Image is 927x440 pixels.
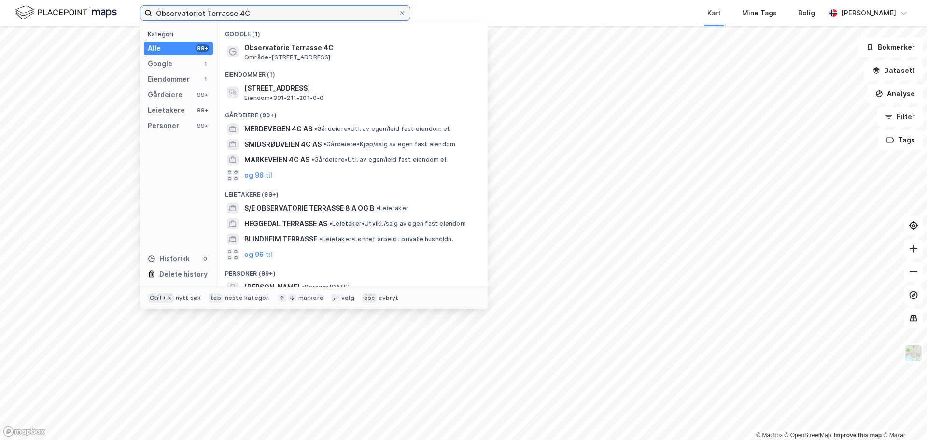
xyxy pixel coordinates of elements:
div: Kategori [148,30,213,38]
div: velg [341,294,354,302]
div: Google (1) [217,23,488,40]
span: BLINDHEIM TERRASSE [244,233,317,245]
div: Alle [148,43,161,54]
span: Leietaker • Utvikl./salg av egen fast eiendom [329,220,466,227]
span: Leietaker • Lønnet arbeid i private husholdn. [319,235,453,243]
input: Søk på adresse, matrikkel, gårdeiere, leietakere eller personer [152,6,398,20]
div: Bolig [798,7,815,19]
div: Gårdeiere [148,89,183,100]
span: Gårdeiere • Utl. av egen/leid fast eiendom el. [314,125,450,133]
div: nytt søk [176,294,201,302]
button: og 96 til [244,170,272,181]
div: 99+ [196,91,209,99]
div: avbryt [379,294,398,302]
button: og 96 til [244,249,272,260]
span: S/E OBSERVATORIE TERRASSE 8 A OG B [244,202,374,214]
img: logo.f888ab2527a4732fd821a326f86c7f29.svg [15,4,117,21]
button: Analyse [867,84,923,103]
span: SMIDSRØDVEIEN 4C AS [244,139,322,150]
span: • [323,141,326,148]
div: 1 [201,75,209,83]
a: Mapbox homepage [3,426,45,437]
span: Område • [STREET_ADDRESS] [244,54,331,61]
div: tab [209,293,223,303]
div: neste kategori [225,294,270,302]
span: • [302,284,305,291]
span: Gårdeiere • Kjøp/salg av egen fast eiendom [323,141,455,148]
span: MERDEVEGEN 4C AS [244,123,312,135]
span: HEGGEDAL TERRASSE AS [244,218,327,229]
iframe: Chat Widget [879,394,927,440]
div: 1 [201,60,209,68]
span: [STREET_ADDRESS] [244,83,476,94]
button: Filter [877,107,923,127]
span: Observatorie Terrasse 4C [244,42,476,54]
span: Leietaker [376,204,408,212]
span: [PERSON_NAME] [244,282,300,293]
a: Mapbox [756,432,783,439]
span: Person • [DATE] [302,284,350,291]
div: 0 [201,255,209,263]
div: [PERSON_NAME] [841,7,896,19]
img: Z [904,344,923,362]
div: Leietakere (99+) [217,183,488,200]
button: Bokmerker [858,38,923,57]
span: Gårdeiere • Utl. av egen/leid fast eiendom el. [311,156,448,164]
div: Historikk [148,253,190,265]
div: 99+ [196,122,209,129]
div: Gårdeiere (99+) [217,104,488,121]
div: Delete history [159,269,208,280]
span: MARKEVEIEN 4C AS [244,154,309,166]
div: Personer [148,120,179,131]
a: Improve this map [834,432,882,439]
span: • [329,220,332,227]
span: Eiendom • 301-211-201-0-0 [244,94,324,102]
div: 99+ [196,44,209,52]
div: Eiendommer [148,73,190,85]
a: OpenStreetMap [785,432,831,439]
div: Kart [707,7,721,19]
div: Ctrl + k [148,293,174,303]
div: Personer (99+) [217,262,488,280]
div: Eiendommer (1) [217,63,488,81]
div: esc [362,293,377,303]
span: • [376,204,379,212]
div: Kontrollprogram for chat [879,394,927,440]
div: Leietakere [148,104,185,116]
span: • [311,156,314,163]
div: Mine Tags [742,7,777,19]
button: Datasett [864,61,923,80]
span: • [319,235,322,242]
button: Tags [878,130,923,150]
div: 99+ [196,106,209,114]
div: Google [148,58,172,70]
div: markere [298,294,323,302]
span: • [314,125,317,132]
